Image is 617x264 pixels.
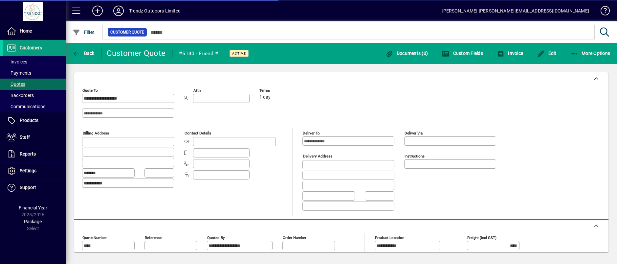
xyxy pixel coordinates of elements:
[82,88,98,93] mat-label: Quote To
[537,51,557,56] span: Edit
[193,88,201,93] mat-label: Attn
[405,131,423,135] mat-label: Deliver via
[3,101,66,112] a: Communications
[596,1,609,23] a: Knowledge Base
[66,47,102,59] app-page-header-button: Back
[385,51,428,56] span: Documents (0)
[107,48,166,59] div: Customer Quote
[232,51,246,56] span: Active
[569,47,612,59] button: More Options
[405,154,425,158] mat-label: Instructions
[535,47,558,59] button: Edit
[283,235,306,240] mat-label: Order number
[20,151,36,156] span: Reports
[3,79,66,90] a: Quotes
[440,47,485,59] button: Custom Fields
[129,6,181,16] div: Trendz Outdoors Limited
[3,56,66,67] a: Invoices
[3,23,66,39] a: Home
[20,28,32,34] span: Home
[73,30,95,35] span: Filter
[110,29,144,36] span: Customer Quote
[3,129,66,146] a: Staff
[259,88,299,93] span: Terms
[20,134,30,140] span: Staff
[467,235,496,240] mat-label: Freight (incl GST)
[7,59,27,64] span: Invoices
[7,93,34,98] span: Backorders
[179,48,221,59] div: #5140 - Friend #1
[303,131,320,135] mat-label: Deliver To
[259,95,271,100] span: 1 day
[7,70,31,76] span: Payments
[3,163,66,179] a: Settings
[3,90,66,101] a: Backorders
[207,235,225,240] mat-label: Quoted by
[3,67,66,79] a: Payments
[7,82,25,87] span: Quotes
[495,47,525,59] button: Invoice
[3,146,66,162] a: Reports
[7,104,45,109] span: Communications
[375,235,404,240] mat-label: Product location
[20,118,38,123] span: Products
[570,51,610,56] span: More Options
[82,235,107,240] mat-label: Quote number
[71,47,96,59] button: Back
[71,26,96,38] button: Filter
[442,6,589,16] div: [PERSON_NAME] [PERSON_NAME][EMAIL_ADDRESS][DOMAIN_NAME]
[497,51,523,56] span: Invoice
[20,45,42,50] span: Customers
[24,219,42,224] span: Package
[20,185,36,190] span: Support
[384,47,430,59] button: Documents (0)
[20,168,36,173] span: Settings
[108,5,129,17] button: Profile
[87,5,108,17] button: Add
[145,235,162,240] mat-label: Reference
[442,51,483,56] span: Custom Fields
[19,205,47,210] span: Financial Year
[3,112,66,129] a: Products
[73,51,95,56] span: Back
[3,180,66,196] a: Support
